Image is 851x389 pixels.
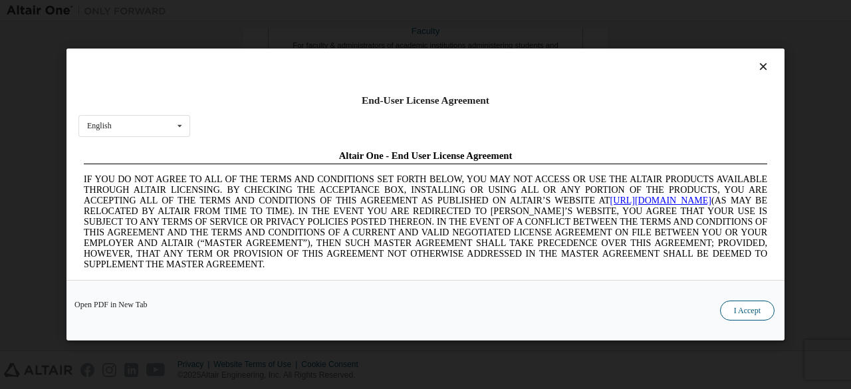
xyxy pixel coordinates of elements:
button: I Accept [720,301,775,321]
a: Open PDF in New Tab [74,301,148,309]
div: End-User License Agreement [78,94,773,107]
span: IF YOU DO NOT AGREE TO ALL OF THE TERMS AND CONDITIONS SET FORTH BELOW, YOU MAY NOT ACCESS OR USE... [5,29,689,124]
span: Lore Ipsumd Sit Ame Cons Adipisc Elitseddo (“Eiusmodte”) in utlabor Etdolo Magnaaliqua Eni. (“Adm... [5,136,689,231]
div: English [87,122,112,130]
span: Altair One - End User License Agreement [261,5,434,16]
a: [URL][DOMAIN_NAME] [532,51,633,61]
